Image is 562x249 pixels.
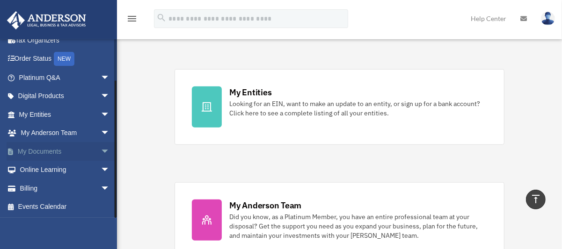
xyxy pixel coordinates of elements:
span: arrow_drop_down [101,124,119,143]
a: Digital Productsarrow_drop_down [7,87,124,106]
div: NEW [54,52,74,66]
img: Anderson Advisors Platinum Portal [4,11,89,29]
a: vertical_align_top [526,190,546,209]
a: My Anderson Teamarrow_drop_down [7,124,124,142]
div: Did you know, as a Platinum Member, you have an entire professional team at your disposal? Get th... [229,212,487,240]
span: arrow_drop_down [101,179,119,198]
img: User Pic [541,12,555,25]
span: arrow_drop_down [101,142,119,161]
a: My Documentsarrow_drop_down [7,142,124,161]
i: search [156,13,167,23]
span: arrow_drop_down [101,87,119,106]
div: My Entities [229,86,271,98]
a: My Entities Looking for an EIN, want to make an update to an entity, or sign up for a bank accoun... [175,69,504,145]
span: arrow_drop_down [101,161,119,180]
a: menu [126,16,138,24]
a: Events Calendar [7,198,124,216]
a: Online Learningarrow_drop_down [7,161,124,179]
a: My Entitiesarrow_drop_down [7,105,124,124]
a: Billingarrow_drop_down [7,179,124,198]
a: Platinum Q&Aarrow_drop_down [7,68,124,87]
div: My Anderson Team [229,199,301,211]
span: arrow_drop_down [101,68,119,87]
a: Order StatusNEW [7,50,124,69]
a: Tax Organizers [7,31,124,50]
i: vertical_align_top [530,193,541,205]
span: arrow_drop_down [101,105,119,124]
div: Looking for an EIN, want to make an update to an entity, or sign up for a bank account? Click her... [229,99,487,118]
i: menu [126,13,138,24]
